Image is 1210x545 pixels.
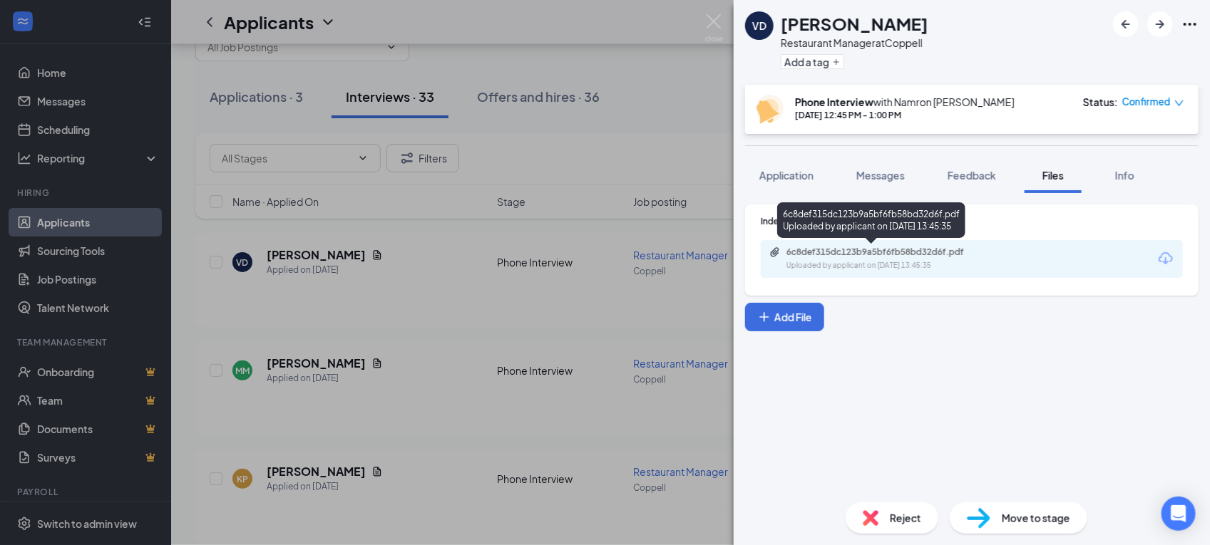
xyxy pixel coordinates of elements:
[1181,16,1199,33] svg: Ellipses
[786,246,986,258] div: 6c8def315dc123b9a5bf6fb58bd32d6f.pdf
[1157,250,1174,267] svg: Download
[795,95,1015,109] div: with Namron [PERSON_NAME]
[1083,95,1118,109] div: Status :
[777,202,965,238] div: 6c8def315dc123b9a5bf6fb58bd32d6f.pdf Uploaded by applicant on [DATE] 13:45:35
[1002,510,1070,526] span: Move to stage
[781,54,844,69] button: PlusAdd a tag
[745,303,824,331] button: Add FilePlus
[1042,169,1064,182] span: Files
[832,58,841,66] svg: Plus
[1174,98,1184,108] span: down
[890,510,921,526] span: Reject
[795,95,873,108] b: Phone Interview
[761,215,1183,227] div: Indeed Resume
[1162,497,1196,531] div: Open Intercom Messenger
[757,310,771,324] svg: Plus
[1115,169,1134,182] span: Info
[1147,11,1173,37] button: ArrowRight
[781,36,928,50] div: Restaurant Manager at Coppell
[1117,16,1134,33] svg: ArrowLeftNew
[795,109,1015,121] div: [DATE] 12:45 PM - 1:00 PM
[948,169,996,182] span: Feedback
[1152,16,1169,33] svg: ArrowRight
[781,11,928,36] h1: [PERSON_NAME]
[856,169,905,182] span: Messages
[1113,11,1139,37] button: ArrowLeftNew
[769,246,1000,271] a: Paperclip6c8def315dc123b9a5bf6fb58bd32d6f.pdfUploaded by applicant on [DATE] 13:45:35
[752,19,766,33] div: VD
[769,246,781,258] svg: Paperclip
[759,169,814,182] span: Application
[786,260,1000,271] div: Uploaded by applicant on [DATE] 13:45:35
[1122,95,1171,109] span: Confirmed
